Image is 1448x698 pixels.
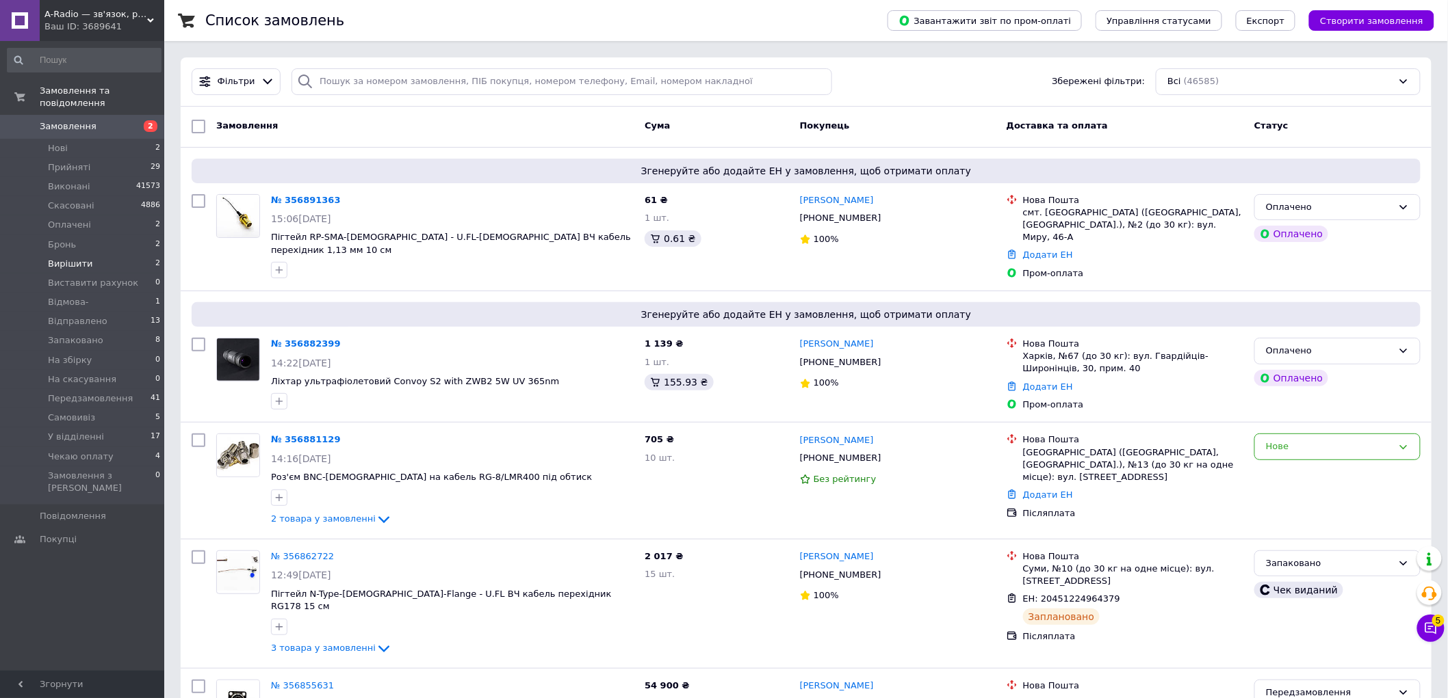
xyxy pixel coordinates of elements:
div: Нове [1266,440,1393,454]
button: Управління статусами [1096,10,1222,31]
a: Ліхтар ультрафіолетовий Convoy S2 with ZWB2 5W UV 365nm [271,376,559,386]
div: Оплачено [1254,370,1328,386]
span: Скасовані [48,200,94,212]
span: 705 ₴ [645,434,674,444]
span: Замовлення [40,120,96,133]
img: Фото товару [217,195,259,237]
div: Нова Пошта [1023,433,1243,446]
a: [PERSON_NAME] [800,338,874,351]
a: 2 товара у замовленні [271,513,392,524]
span: 4 [155,451,160,463]
span: Відправлено [48,315,107,327]
span: Згенеруйте або додайте ЕН у замовлення, щоб отримати оплату [197,164,1415,178]
span: 1 шт. [645,357,669,367]
span: 1 [155,296,160,308]
h1: Список замовлень [205,12,344,29]
a: [PERSON_NAME] [800,550,874,563]
a: № 356882399 [271,338,341,349]
button: Створити замовлення [1309,10,1434,31]
span: 8 [155,334,160,347]
a: № 356855631 [271,680,334,690]
div: Пром-оплата [1023,267,1243,280]
span: Відмова- [48,296,89,308]
span: [PHONE_NUMBER] [800,357,881,367]
span: [PHONE_NUMBER] [800,453,881,463]
span: 100% [814,377,839,388]
div: Чек виданий [1254,582,1343,598]
div: Пром-оплата [1023,399,1243,411]
a: Фото товару [216,433,260,477]
a: Додати ЕН [1023,489,1073,500]
div: 155.93 ₴ [645,374,713,390]
span: 5 [155,412,160,424]
span: 2 [155,258,160,270]
span: Покупець [800,120,850,131]
span: 17 [151,431,160,443]
span: (46585) [1184,76,1219,86]
span: 29 [151,161,160,174]
span: Згенеруйте або додайте ЕН у замовлення, щоб отримати оплату [197,308,1415,321]
span: 3 товара у замовленні [271,643,376,653]
button: Завантажити звіт по пром-оплаті [888,10,1082,31]
span: Вирішити [48,258,93,270]
input: Пошук [7,48,161,72]
span: Самовивіз [48,412,95,424]
span: 100% [814,234,839,244]
a: Пігтейл N-Type-[DEMOGRAPHIC_DATA]-Flange - U.FL ВЧ кабель перехідник RG178 15 см [271,589,612,612]
div: Ваш ID: 3689641 [44,21,164,33]
a: Додати ЕН [1023,250,1073,260]
a: [PERSON_NAME] [800,194,874,207]
span: Статус [1254,120,1289,131]
input: Пошук за номером замовлення, ПІБ покупця, номером телефону, Email, номером накладної [292,68,831,95]
div: Заплановано [1023,608,1100,625]
span: 15:06[DATE] [271,213,331,224]
span: 0 [155,470,160,494]
div: Оплачено [1266,344,1393,358]
div: Нова Пошта [1023,194,1243,206]
a: Пігтейл RP-SMA-[DEMOGRAPHIC_DATA] - U.FL-[DEMOGRAPHIC_DATA] ВЧ кабель перехідник 1,13 мм 10 см [271,232,631,255]
span: [PHONE_NUMBER] [800,569,881,580]
span: ЕН: 20451224964379 [1023,593,1120,604]
span: 13 [151,315,160,327]
div: Суми, №10 (до 30 кг на одне місце): вул. [STREET_ADDRESS] [1023,563,1243,587]
span: Замовлення з [PERSON_NAME] [48,470,155,494]
span: Cума [645,120,670,131]
div: [GEOGRAPHIC_DATA] ([GEOGRAPHIC_DATA], [GEOGRAPHIC_DATA].), №13 (до 30 кг на одне місце): вул. [ST... [1023,446,1243,484]
span: 12:49[DATE] [271,569,331,580]
div: Нова Пошта [1023,338,1243,350]
span: 0 [155,373,160,386]
span: 4886 [141,200,160,212]
span: Запаковано [48,334,103,347]
span: Прийняті [48,161,90,174]
span: 100% [814,590,839,600]
span: 2 [144,120,157,132]
a: [PERSON_NAME] [800,680,874,693]
span: 2 [155,219,160,231]
div: Запаковано [1266,556,1393,571]
span: Управління статусами [1107,16,1211,26]
button: Чат з покупцем5 [1417,615,1445,642]
span: 0 [155,354,160,366]
div: Післяплата [1023,507,1243,520]
span: Без рейтингу [814,474,877,484]
a: Роз'єм BNC-[DEMOGRAPHIC_DATA] на кабель RG-8/LMR400 під обтиск [271,472,592,482]
span: Оплачені [48,219,91,231]
a: № 356862722 [271,551,334,561]
span: Створити замовлення [1320,16,1423,26]
div: Нова Пошта [1023,680,1243,692]
img: Фото товару [217,553,259,591]
span: Фільтри [218,75,255,88]
span: [PHONE_NUMBER] [800,213,881,223]
a: Додати ЕН [1023,381,1073,392]
span: A-Radio — зв'язок, радіо, електроніка [44,8,147,21]
a: [PERSON_NAME] [800,434,874,447]
span: 14:22[DATE] [271,358,331,368]
img: Фото товару [217,338,259,381]
span: Покупці [40,533,77,546]
div: Нова Пошта [1023,550,1243,563]
div: Післяплата [1023,630,1243,643]
div: Харків, №67 (до 30 кг): вул. Гвардійців-Широнінців, 30, прим. 40 [1023,350,1243,375]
